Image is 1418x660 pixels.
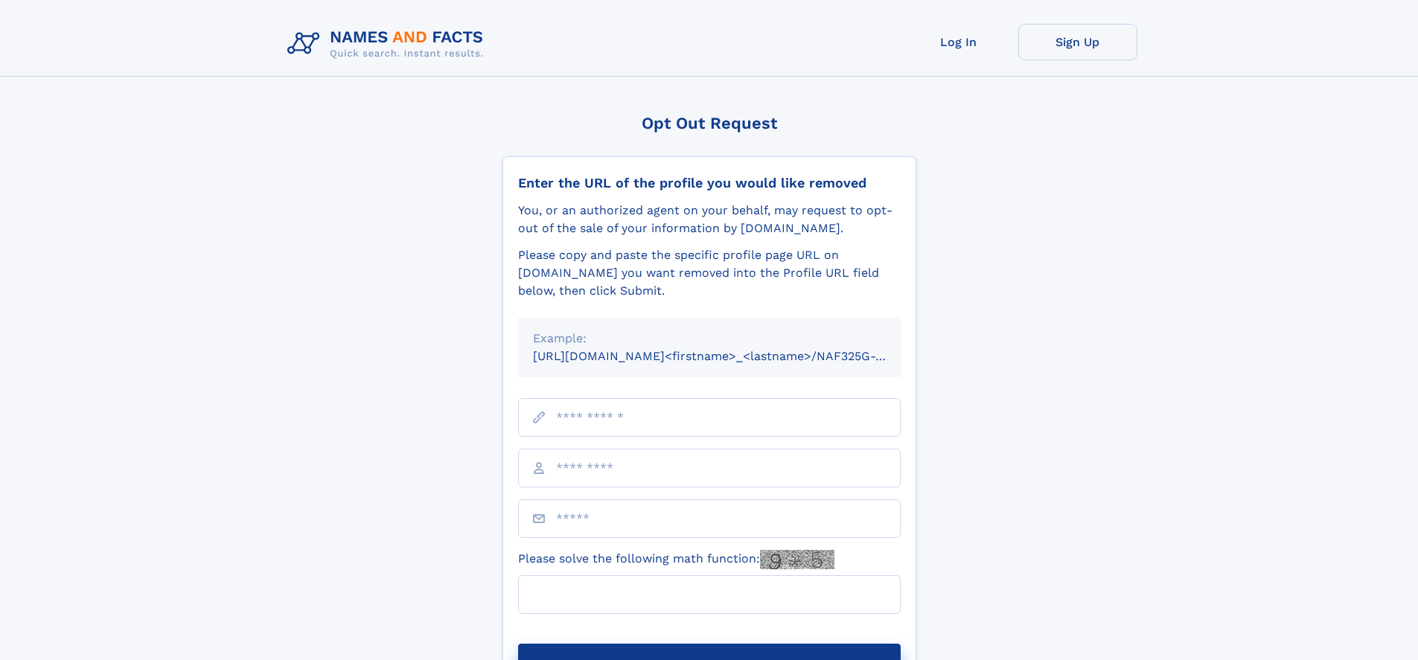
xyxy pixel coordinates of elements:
[1018,24,1137,60] a: Sign Up
[518,202,901,237] div: You, or an authorized agent on your behalf, may request to opt-out of the sale of your informatio...
[518,175,901,191] div: Enter the URL of the profile you would like removed
[281,24,496,64] img: Logo Names and Facts
[533,349,929,363] small: [URL][DOMAIN_NAME]<firstname>_<lastname>/NAF325G-xxxxxxxx
[518,246,901,300] div: Please copy and paste the specific profile page URL on [DOMAIN_NAME] you want removed into the Pr...
[518,550,834,569] label: Please solve the following math function:
[899,24,1018,60] a: Log In
[533,330,886,347] div: Example:
[502,114,916,132] div: Opt Out Request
